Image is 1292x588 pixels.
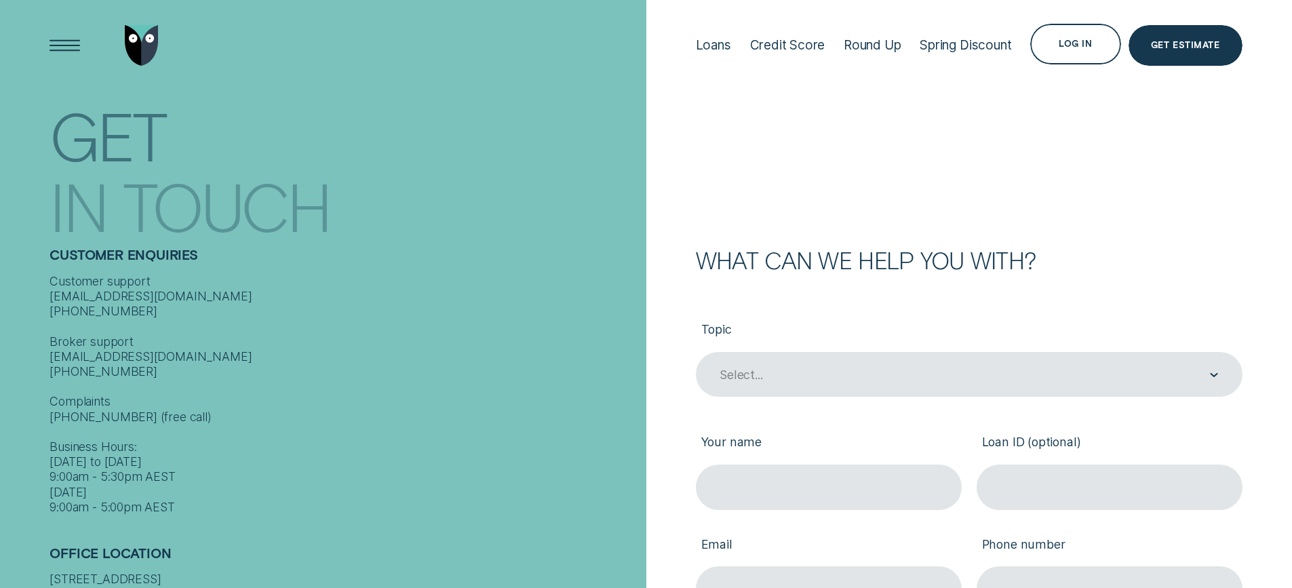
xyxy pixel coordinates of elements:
label: Loan ID (optional) [977,423,1242,465]
div: Loans [696,37,731,53]
div: Get [50,103,165,166]
button: Open Menu [45,25,85,66]
h2: Office Location [50,545,638,572]
div: Spring Discount [920,37,1011,53]
div: Credit Score [750,37,825,53]
label: Email [696,525,962,566]
div: Round Up [844,37,901,53]
div: In [50,174,106,237]
h2: Customer Enquiries [50,247,638,274]
button: Log in [1030,24,1120,64]
label: Your name [696,423,962,465]
label: Topic [696,310,1242,351]
div: Select... [720,368,762,383]
label: Phone number [977,525,1242,566]
div: Touch [123,174,330,237]
h1: Get In Touch [50,90,638,216]
div: Customer support [EMAIL_ADDRESS][DOMAIN_NAME] [PHONE_NUMBER] Broker support [EMAIL_ADDRESS][DOMAI... [50,274,638,515]
img: Wisr [125,25,159,66]
div: [STREET_ADDRESS] [50,572,638,587]
h2: What can we help you with? [696,249,1242,271]
a: Get Estimate [1129,25,1242,66]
